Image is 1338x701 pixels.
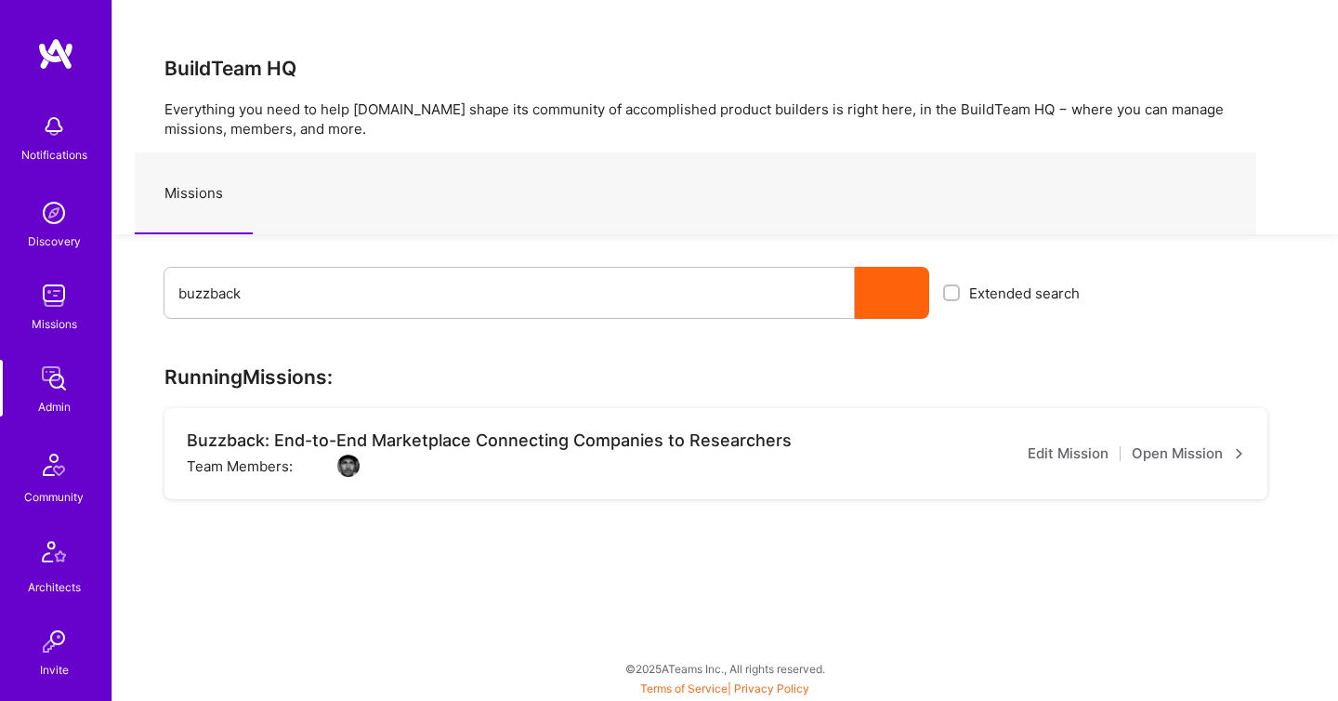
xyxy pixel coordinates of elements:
a: Missions [135,153,253,234]
div: Invite [40,660,69,680]
a: Terms of Service [640,681,728,695]
img: admin teamwork [35,360,72,397]
i: icon ArrowRight [1234,448,1245,459]
div: Discovery [28,231,81,251]
img: Architects [32,533,76,577]
a: Privacy Policy [734,681,809,695]
h3: Running Missions: [164,365,1286,389]
div: Buzzback: End-to-End Marketplace Connecting Companies to Researchers [187,430,792,451]
div: Team Members: [187,455,360,477]
img: discovery [35,194,72,231]
div: Community [24,487,84,507]
div: Admin [38,397,71,417]
span: | [640,681,809,695]
div: Missions [32,314,77,334]
div: © 2025 ATeams Inc., All rights reserved. [111,645,1338,692]
img: bell [35,108,72,145]
img: Community [32,443,76,487]
img: teamwork [35,277,72,314]
input: What type of mission are you looking for? [178,270,840,317]
a: Open Mission [1132,443,1245,465]
i: icon Search [885,286,899,300]
div: Architects [28,577,81,597]
span: Extended search [969,284,1080,303]
a: Edit Mission [1028,443,1108,465]
img: Invite [35,623,72,660]
h3: BuildTeam HQ [164,57,1286,80]
p: Everything you need to help [DOMAIN_NAME] shape its community of accomplished product builders is... [164,99,1286,139]
img: User Avatar [337,455,360,477]
img: logo [37,37,74,71]
div: Notifications [21,145,87,165]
